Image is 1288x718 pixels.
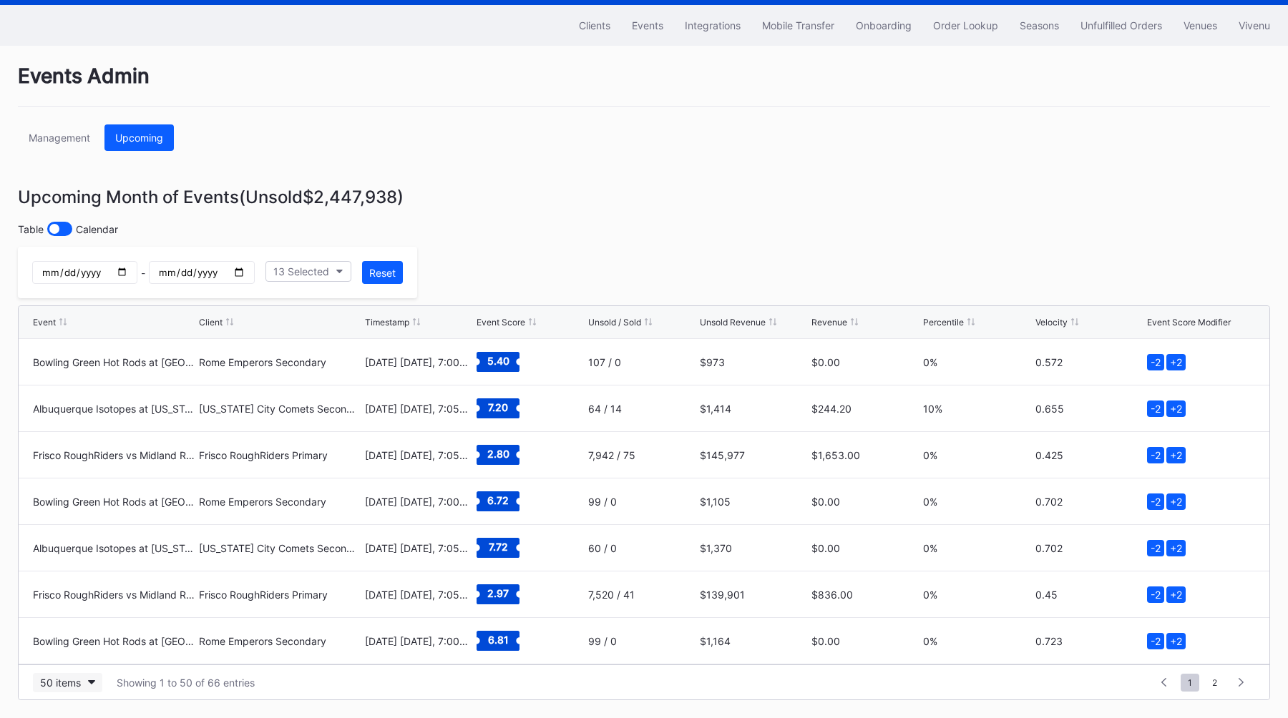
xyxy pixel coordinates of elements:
div: Rome Emperors Secondary [199,635,361,647]
div: Timestamp [365,317,409,328]
div: 0% [923,635,1031,647]
div: Unsold / Sold [588,317,641,328]
div: Rome Emperors Secondary [199,496,361,508]
div: $0.00 [811,356,919,368]
button: Unfulfilled Orders [1070,12,1173,39]
div: Seasons [1020,19,1059,31]
div: Frisco RoughRiders vs Midland Rockhounds [33,449,195,461]
button: Onboarding [845,12,922,39]
div: 10% [923,403,1031,415]
div: 0% [923,542,1031,554]
button: Events [621,12,674,39]
span: 2 [1205,674,1224,692]
div: Event [33,317,56,328]
text: 5.40 [487,355,509,367]
div: 99 / 0 [588,496,696,508]
div: Albuquerque Isotopes at [US_STATE][GEOGRAPHIC_DATA] Comets [33,403,195,415]
button: Clients [568,12,621,39]
div: 0.425 [1035,449,1143,461]
div: 0.45 [1035,589,1143,601]
div: 60 / 0 [588,542,696,554]
div: Velocity [1035,317,1068,328]
button: Integrations [674,12,751,39]
div: Venues [1184,19,1217,31]
div: Rome Emperors Secondary [199,356,361,368]
div: $0.00 [811,496,919,508]
button: Upcoming [104,124,174,151]
button: Vivenu [1228,12,1281,39]
div: Event Score [477,317,525,328]
div: [DATE] [DATE], 7:00PM [365,635,473,647]
div: [DATE] [DATE], 7:00PM [365,356,473,368]
text: 2.97 [487,587,509,599]
div: [DATE] [DATE], 7:00PM [365,496,473,508]
div: Mobile Transfer [762,19,834,31]
div: Reset [369,267,396,279]
button: 13 Selected [265,261,351,282]
div: Clients [579,19,610,31]
div: 0.723 [1035,635,1143,647]
div: Bowling Green Hot Rods at [GEOGRAPHIC_DATA] Emperors [33,356,195,368]
text: 6.81 [487,634,508,646]
div: Albuquerque Isotopes at [US_STATE][GEOGRAPHIC_DATA] Comets [33,542,195,554]
div: Upcoming [115,132,163,144]
div: $836.00 [811,589,919,601]
div: Integrations [685,19,741,31]
div: 0.572 [1035,356,1143,368]
div: $973 [700,356,808,368]
div: $1,653.00 [811,449,919,461]
div: 7,942 / 75 [588,449,696,461]
div: 0% [923,496,1031,508]
button: Order Lookup [922,12,1009,39]
div: +2 [1166,447,1186,463]
div: Bowling Green Hot Rods at [GEOGRAPHIC_DATA] Emperors [33,496,195,508]
div: +2 [1166,540,1186,556]
div: Events Admin [18,64,1270,107]
div: [DATE] [DATE], 7:05PM [365,449,473,461]
span: 1 [1181,674,1199,692]
a: Venues [1173,12,1228,39]
div: -2 [1147,400,1164,417]
div: Vivenu [1239,19,1270,31]
div: -2 [1147,493,1164,510]
div: 0.702 [1035,542,1143,554]
div: [US_STATE] City Comets Secondary [199,403,361,415]
div: $1,164 [700,635,808,647]
div: -2 [1147,633,1164,649]
div: [US_STATE] City Comets Secondary [199,542,361,554]
div: $1,105 [700,496,808,508]
div: Client [199,317,223,328]
div: 13 Selected [273,265,329,277]
div: +2 [1166,493,1186,510]
div: $0.00 [811,635,919,647]
div: Event Score Modifier [1147,317,1231,328]
div: 107 / 0 [588,356,696,368]
div: -2 [1147,540,1164,556]
div: [DATE] [DATE], 7:05PM [365,542,473,554]
button: Mobile Transfer [751,12,845,39]
button: Seasons [1009,12,1070,39]
div: 0% [923,356,1031,368]
div: $244.20 [811,403,919,415]
div: 64 / 14 [588,403,696,415]
div: +2 [1166,633,1186,649]
div: $139,901 [700,589,808,601]
text: 2.80 [487,448,509,460]
div: [DATE] [DATE], 7:05PM [365,403,473,415]
div: Frisco RoughRiders Primary [199,449,361,461]
div: Revenue [811,317,847,328]
div: Showing 1 to 50 of 66 entries [117,677,255,689]
div: Upcoming Month of Events (Unsold $2,447,938 ) [18,187,1270,207]
div: 99 / 0 [588,635,696,647]
div: Events [632,19,663,31]
div: Unsold Revenue [700,317,766,328]
div: Onboarding [856,19,912,31]
button: Management [18,124,101,151]
div: Management [29,132,90,144]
